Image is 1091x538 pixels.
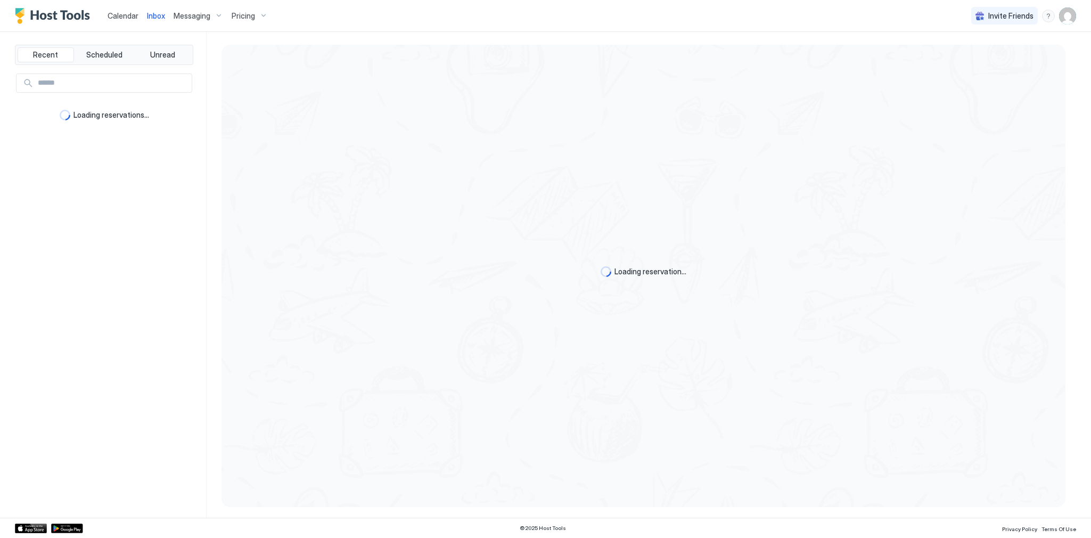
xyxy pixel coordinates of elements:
[73,110,149,120] span: Loading reservations...
[15,8,95,24] a: Host Tools Logo
[1042,10,1055,22] div: menu
[1041,526,1076,532] span: Terms Of Use
[147,11,165,20] span: Inbox
[108,11,138,20] span: Calendar
[150,50,175,60] span: Unread
[60,110,70,120] div: loading
[614,267,686,276] span: Loading reservation...
[34,74,192,92] input: Input Field
[520,525,566,532] span: © 2025 Host Tools
[1002,526,1037,532] span: Privacy Policy
[1059,7,1076,25] div: User profile
[108,10,138,21] a: Calendar
[232,11,255,21] span: Pricing
[15,45,193,65] div: tab-group
[147,10,165,21] a: Inbox
[51,524,83,533] a: Google Play Store
[134,47,191,62] button: Unread
[76,47,133,62] button: Scheduled
[18,47,74,62] button: Recent
[86,50,122,60] span: Scheduled
[15,524,47,533] a: App Store
[174,11,210,21] span: Messaging
[33,50,58,60] span: Recent
[601,266,611,277] div: loading
[1002,523,1037,534] a: Privacy Policy
[988,11,1033,21] span: Invite Friends
[1041,523,1076,534] a: Terms Of Use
